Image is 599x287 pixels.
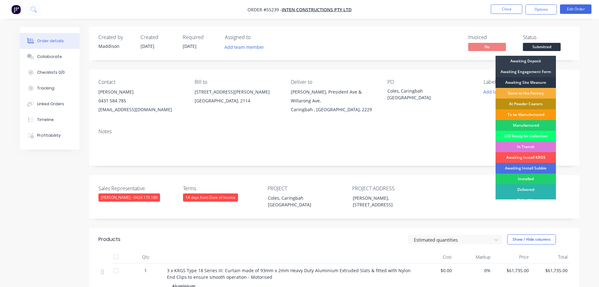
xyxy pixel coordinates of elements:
div: Awaiting Install KRGS [496,152,556,163]
div: Tracking [37,85,54,91]
div: Status [523,34,570,40]
div: [GEOGRAPHIC_DATA], 2114 [195,96,281,105]
div: [EMAIL_ADDRESS][DOMAIN_NAME] [98,105,185,114]
div: Price [493,251,532,263]
button: Tracking [20,80,80,96]
button: Linked Orders [20,96,80,112]
div: Notes [98,129,570,135]
div: Installed [496,174,556,184]
div: Coles, Caringbah [GEOGRAPHIC_DATA] [263,193,341,209]
div: Manufactured [496,120,556,131]
div: [STREET_ADDRESS][PERSON_NAME][GEOGRAPHIC_DATA], 2114 [195,88,281,108]
div: Picked Up [496,195,556,206]
div: [PERSON_NAME] - 0424 170 180 [98,193,160,202]
button: Show / Hide columns [507,234,556,244]
div: Awaiting Site Measure [496,77,556,88]
button: Close [491,4,522,14]
div: Contact [98,79,185,85]
span: 3 x KRGS Type 18 Series III: Curtain made of 93mm x 2mm Heavy Duty Aluminium Extruded Slats & fit... [167,267,412,280]
div: Deliver to [291,79,377,85]
div: Gone to the Factory [496,88,556,99]
div: [PERSON_NAME], President Ave & Willarong Ave,Caringbah , [GEOGRAPHIC_DATA], 2229 [291,88,377,114]
div: Bill to [195,79,281,85]
div: Cost [416,251,455,263]
div: [PERSON_NAME]0431 584 785[EMAIL_ADDRESS][DOMAIN_NAME] [98,88,185,114]
div: Assigned to [225,34,288,40]
div: [STREET_ADDRESS][PERSON_NAME] [195,88,281,96]
div: Invoiced [468,34,515,40]
div: Products [98,236,120,243]
div: Awaiting Install Subbie [496,163,556,174]
div: 0431 584 785 [98,96,185,105]
div: Collaborate [37,54,62,60]
button: Timeline [20,112,80,128]
div: Order details [37,38,64,44]
div: Maddison [98,43,133,49]
div: Required [183,34,217,40]
span: 0% [457,267,491,274]
button: Submitted [523,43,561,52]
div: Created by [98,34,133,40]
div: Checklists 0/0 [37,70,65,75]
div: At Powder Coaters [496,99,556,109]
button: Checklists 0/0 [20,65,80,80]
div: Linked Orders [37,101,64,107]
span: $0.00 [419,267,452,274]
div: Labels [484,79,570,85]
div: Delivered [496,184,556,195]
img: Factory [11,5,21,14]
a: Inten Constructions Pty Ltd [282,7,352,13]
button: Add team member [221,43,267,51]
div: 14 days from Date of Invoice [183,193,238,202]
label: Terms [183,185,262,192]
div: [PERSON_NAME], [STREET_ADDRESS] [348,193,426,209]
div: Timeline [37,117,54,123]
div: Total [531,251,570,263]
div: Awaiting Engagement Form [496,66,556,77]
div: Created [141,34,175,40]
span: Submitted [523,43,561,51]
button: Profitability [20,128,80,143]
button: Add labels [480,88,509,96]
label: PROJECT [268,185,346,192]
div: S/O Ready for Collection [496,131,556,141]
div: Profitability [37,133,61,138]
span: 1 [144,267,147,274]
div: Markup [454,251,493,263]
button: Options [525,4,557,14]
div: PO [387,79,474,85]
button: Collaborate [20,49,80,65]
span: No [468,43,506,51]
span: Order #55239 - [247,7,282,13]
div: To be Manufactured [496,109,556,120]
div: [PERSON_NAME], President Ave & Willarong Ave, [291,88,377,105]
button: Add team member [225,43,268,51]
label: PROJECT ADDRESS [352,185,431,192]
button: Order details [20,33,80,49]
span: [DATE] [183,43,197,49]
div: Qty [127,251,164,263]
label: Sales Representative [98,185,177,192]
span: [DATE] [141,43,154,49]
div: Awaiting Deposit [496,56,556,66]
span: $61,735.00 [496,267,529,274]
span: $61,735.00 [534,267,568,274]
div: Caringbah , [GEOGRAPHIC_DATA], 2229 [291,105,377,114]
div: [PERSON_NAME] [98,88,185,96]
button: Edit Order [560,4,591,14]
div: Coles, Caringbah [GEOGRAPHIC_DATA] [387,88,466,101]
div: In Transit [496,141,556,152]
